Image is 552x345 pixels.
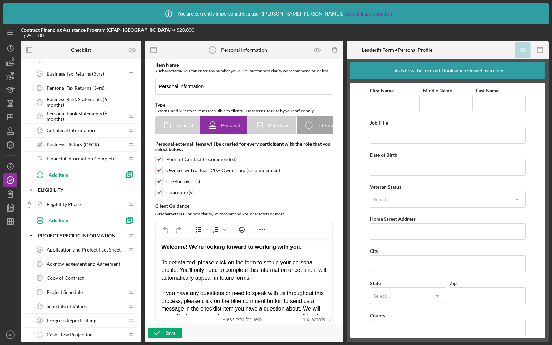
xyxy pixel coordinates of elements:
body: Rich Text Area. Press ALT-0 for help. [6,6,171,145]
strong: Welcome! We're looking forward to working with you. [6,6,146,12]
label: Job Title [370,120,388,126]
div: Personal Information [221,47,267,53]
tspan: 22 [38,262,41,266]
div: Press ⌥0 for help [214,317,270,322]
span: Eligibility Phase [47,201,81,207]
span: Collateral Information [47,128,95,133]
tspan: 24 [38,290,41,294]
label: Home Street Address [370,216,416,222]
div: You are currently impersonating a user ( [PERSON_NAME] [PERSON_NAME] ). [160,5,392,22]
body: Rich Text Area. Press ALT-0 for help. [6,6,171,138]
div: Save [166,328,175,338]
span: Application and Project Fact Sheet [47,247,121,253]
span: Internal [317,122,334,128]
div: Select... [374,197,390,203]
div: You can enter any number you'd like, but for best clarity we recommend 50 or less. [155,68,333,75]
div: Type [155,102,333,108]
span: Business Tax Returns (3yrs) [47,71,104,77]
span: Project Schedule [47,289,83,295]
button: Redo [172,225,184,235]
div: To get started, please click on the form to set up your personal profile. You'll only need to com... [6,6,171,145]
tspan: 23 [38,276,41,280]
div: Guarantor(s) [166,190,194,195]
div: Owners with at least 20% Ownership (recommended) [166,168,280,173]
div: Personal external items will be created for every participant with the role that you select below. [155,141,333,152]
div: Press the Up and Down arrow keys to resize the editor. [325,315,332,324]
div: Item Name [155,62,333,68]
label: First Name [370,88,394,93]
span: Progress Report Billing [47,318,96,323]
b: 881 character s • [155,211,185,216]
b: 20 character s • [155,68,182,73]
button: Add Item [31,213,121,227]
label: Date of Birth [370,152,397,158]
tspan: 19 [38,115,41,118]
span: Schedule of Values [47,304,87,309]
tspan: 1 [211,48,214,52]
tspan: 21 [38,248,41,252]
span: Acknowledgement and Agreement [47,261,120,267]
a: Cancel Impersonation [345,11,392,17]
div: For best clarity, we recommend 250 characters or more. [155,210,333,217]
div: Eligibility [38,187,124,193]
button: 163 words [303,317,325,322]
div: Add Item [49,214,68,227]
span: General [176,122,193,128]
label: Last Name [476,88,499,93]
div: External and Milestone items are visible to clients. Use Internal for use by your office only. [155,108,333,115]
span: Personal [221,122,240,128]
div: • $20,000 - $250,000 [21,27,197,38]
label: Zip [450,280,457,286]
tspan: 16 [38,72,41,76]
span: Personal Bank Statements (6 months) [47,111,124,122]
span: Business Bank Statements (6 months) [47,97,124,108]
span: Milestone [268,122,289,128]
b: Checklist [71,47,91,53]
span: Financial Information Complete [47,156,115,161]
b: Lenderfit Form • [362,47,398,53]
iframe: Rich Text Area [156,238,332,315]
button: Emojis [236,225,248,235]
tspan: 20 [38,129,41,132]
label: City [370,248,378,254]
div: Numbered list [210,225,227,235]
b: Contract Financing Assistance Program (CFAP- [GEOGRAPHIC_DATA]) [21,27,173,33]
span: Business History (DSCR) [47,142,99,147]
div: Select... [374,293,390,299]
div: Co-Borrower(s) [166,179,200,184]
button: JR [3,328,17,342]
label: Middle Name [423,88,452,93]
div: Thanks for knocking out your personal profile within our application platform! [6,6,171,21]
button: Reveal or hide additional toolbar items [256,225,268,235]
button: Undo [160,225,172,235]
div: Bullet list [193,225,210,235]
tspan: 26 [38,319,41,322]
div: Client Guidance [155,203,333,209]
button: Save [148,328,182,338]
span: Personal Tax Returns (3yrs) [47,85,105,91]
div: Add Item [49,168,68,181]
text: JR [8,333,12,337]
button: Add Item [31,168,121,181]
span: Cash Flow Projection [47,332,93,337]
div: This is how the form will look when viewed by a client [391,62,505,79]
tspan: 25 [38,305,41,308]
div: Personal Profile [362,47,432,53]
label: County [370,313,385,318]
div: Point of Contact (recommended) [166,157,237,162]
span: Copy of Contract [47,275,84,281]
tspan: 18 [38,100,41,104]
tspan: 17 [38,86,41,90]
div: Project-Specific Information [38,233,124,238]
